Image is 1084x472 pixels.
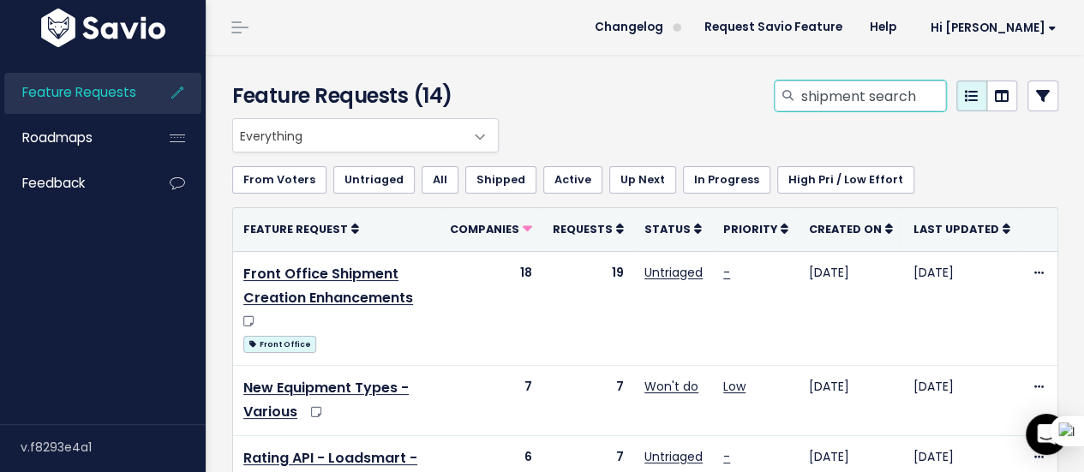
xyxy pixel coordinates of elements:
[723,378,746,395] a: Low
[243,336,316,353] span: Front Office
[553,220,624,237] a: Requests
[333,166,415,194] a: Untriaged
[21,425,206,469] div: v.f8293e4a1
[233,119,464,152] span: Everything
[777,166,914,194] a: High Pri / Low Effort
[644,448,703,465] a: Untriaged
[450,220,532,237] a: Companies
[799,251,903,365] td: [DATE]
[1026,414,1067,455] div: Open Intercom Messenger
[543,166,602,194] a: Active
[644,220,702,237] a: Status
[542,251,634,365] td: 19
[232,166,1058,194] ul: Filter feature requests
[723,222,777,236] span: Priority
[465,166,536,194] a: Shipped
[243,378,409,422] a: New Equipment Types - Various
[644,222,691,236] span: Status
[232,81,491,111] h4: Feature Requests (14)
[644,378,698,395] a: Won't do
[542,365,634,436] td: 7
[800,81,946,111] input: Search features...
[683,166,770,194] a: In Progress
[913,220,1010,237] a: Last Updated
[440,365,542,436] td: 7
[809,220,893,237] a: Created On
[553,222,613,236] span: Requests
[723,264,730,281] a: -
[243,220,359,237] a: Feature Request
[910,15,1070,41] a: Hi [PERSON_NAME]
[799,365,903,436] td: [DATE]
[903,251,1021,365] td: [DATE]
[243,264,413,308] a: Front Office Shipment Creation Enhancements
[22,83,136,101] span: Feature Requests
[22,128,93,146] span: Roadmaps
[609,166,676,194] a: Up Next
[450,222,519,236] span: Companies
[691,15,856,40] a: Request Savio Feature
[232,166,326,194] a: From Voters
[644,264,703,281] a: Untriaged
[856,15,910,40] a: Help
[440,251,542,365] td: 18
[809,222,882,236] span: Created On
[22,174,85,192] span: Feedback
[4,118,142,158] a: Roadmaps
[903,365,1021,436] td: [DATE]
[931,21,1057,34] span: Hi [PERSON_NAME]
[37,9,170,47] img: logo-white.9d6f32f41409.svg
[595,21,663,33] span: Changelog
[4,164,142,203] a: Feedback
[4,73,142,112] a: Feature Requests
[243,222,348,236] span: Feature Request
[243,332,316,354] a: Front Office
[723,220,788,237] a: Priority
[232,118,499,152] span: Everything
[723,448,730,465] a: -
[913,222,999,236] span: Last Updated
[422,166,458,194] a: All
